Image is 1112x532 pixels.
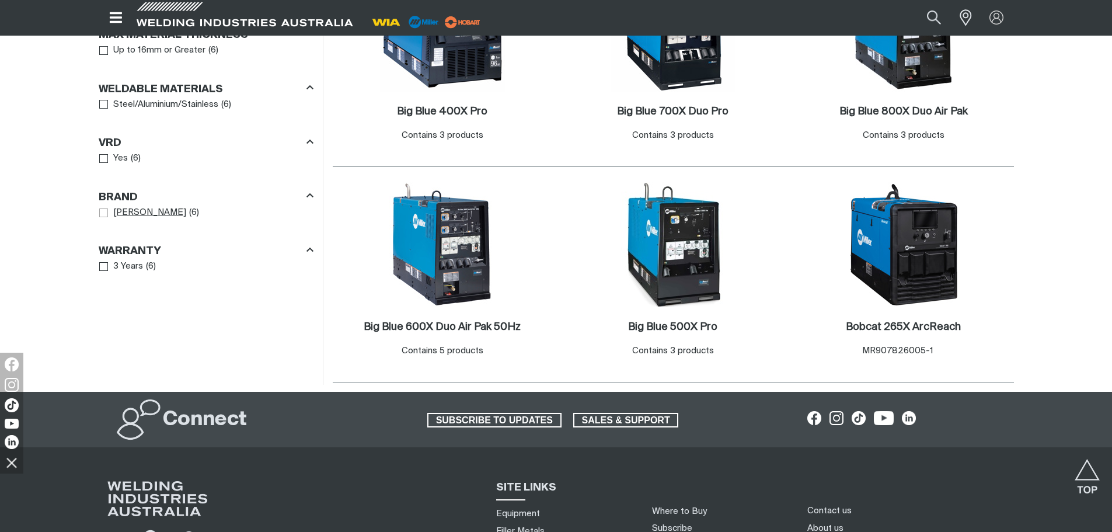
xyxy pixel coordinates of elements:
[5,419,19,429] img: YouTube
[5,398,19,412] img: TikTok
[397,106,487,117] h2: Big Blue 400X Pro
[113,98,218,112] span: Steel/Aluminium/Stainless
[846,321,961,334] a: Bobcat 265X ArcReach
[397,105,487,119] a: Big Blue 400X Pro
[208,44,218,57] span: ( 6 )
[99,83,223,96] h3: Weldable Materials
[839,105,968,119] a: Big Blue 800X Duo Air Pak
[427,413,562,428] a: SUBSCRIBE TO UPDATES
[846,322,961,332] h2: Bobcat 265X ArcReach
[807,505,852,517] a: Contact us
[99,43,206,58] a: Up to 16mm or Greater
[628,322,717,332] h2: Big Blue 500X Pro
[402,345,483,358] div: Contains 5 products
[5,378,19,392] img: Instagram
[99,97,313,113] ul: Weldable Materials
[99,97,219,113] a: Steel/Aluminium/Stainless
[99,259,313,274] ul: Warranty
[99,135,313,151] div: VRD
[163,407,247,433] h2: Connect
[632,129,714,142] div: Contains 3 products
[914,5,954,31] button: Search products
[402,129,483,142] div: Contains 3 products
[99,259,144,274] a: 3 Years
[364,322,521,332] h2: Big Blue 600X Duo Air Pak 50Hz
[99,189,313,204] div: Brand
[2,453,22,472] img: hide socials
[441,13,484,31] img: miller
[574,413,678,428] span: SALES & SUPPORT
[632,345,714,358] div: Contains 3 products
[131,152,141,165] span: ( 6 )
[611,182,735,307] img: Big Blue 500X Pro
[99,205,313,221] ul: Brand
[221,98,231,112] span: ( 6 )
[113,260,143,273] span: 3 Years
[863,129,944,142] div: Contains 3 products
[573,413,679,428] a: SALES & SUPPORT
[496,507,540,520] a: Equipment
[99,191,138,204] h3: Brand
[617,105,728,119] a: Big Blue 700X Duo Pro
[617,106,728,117] h2: Big Blue 700X Duo Pro
[428,413,560,428] span: SUBSCRIBE TO UPDATES
[99,243,313,259] div: Warranty
[839,106,968,117] h2: Big Blue 800X Duo Air Pak
[652,507,707,516] a: Where to Buy
[146,260,156,273] span: ( 6 )
[364,321,521,334] a: Big Blue 600X Duo Air Pak 50Hz
[496,482,556,493] span: SITE LINKS
[899,5,953,31] input: Product name or item number...
[113,152,128,165] span: Yes
[380,182,505,307] img: Big Blue 600X Duo Air Pak 50Hz
[5,435,19,449] img: LinkedIn
[441,18,484,26] a: miller
[841,182,966,307] img: Bobcat 265X ArcReach
[113,44,205,57] span: Up to 16mm or Greater
[189,206,199,220] span: ( 6 )
[99,151,313,166] ul: VRD
[99,245,161,258] h3: Warranty
[5,357,19,371] img: Facebook
[113,206,186,220] span: [PERSON_NAME]
[99,137,121,150] h3: VRD
[862,346,933,355] span: MR907826005-1
[99,205,187,221] a: [PERSON_NAME]
[628,321,717,334] a: Big Blue 500X Pro
[99,151,128,166] a: Yes
[99,43,313,58] ul: Max Material Thickness
[1074,459,1100,485] button: Scroll to top
[99,81,313,96] div: Weldable Materials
